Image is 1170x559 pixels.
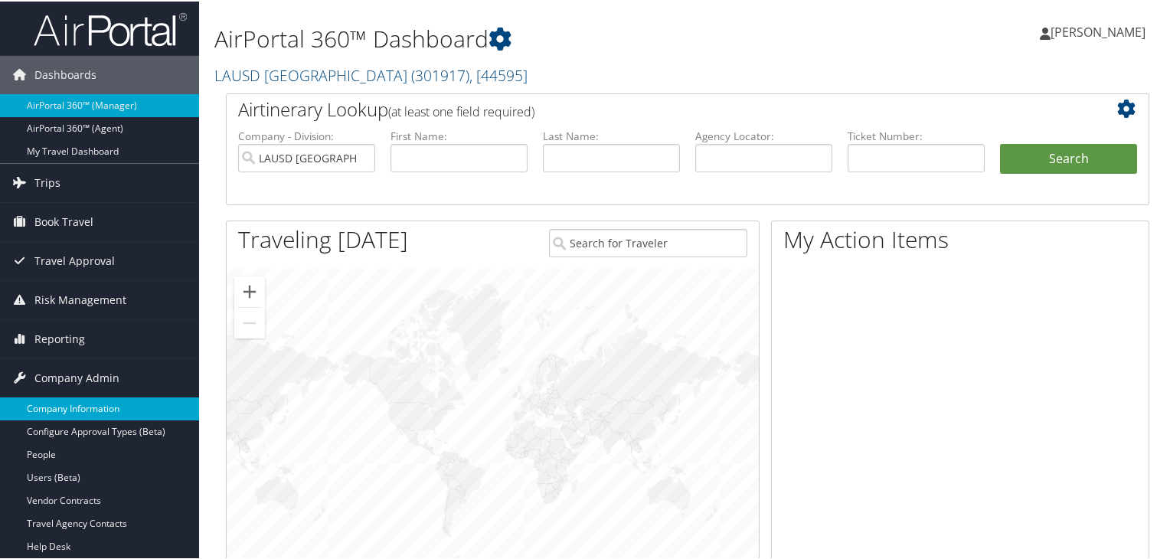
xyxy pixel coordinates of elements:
span: Book Travel [34,201,93,240]
span: , [ 44595 ] [469,64,528,84]
h1: My Action Items [772,222,1149,254]
span: Reporting [34,319,85,357]
a: LAUSD [GEOGRAPHIC_DATA] [214,64,528,84]
button: Search [1000,142,1137,173]
span: Company Admin [34,358,119,396]
span: Risk Management [34,279,126,318]
span: [PERSON_NAME] [1051,22,1145,39]
button: Zoom out [234,306,265,337]
img: airportal-logo.png [34,10,187,46]
span: ( 301917 ) [411,64,469,84]
span: Travel Approval [34,240,115,279]
a: [PERSON_NAME] [1040,8,1161,54]
label: First Name: [391,127,528,142]
span: (at least one field required) [388,102,534,119]
label: Agency Locator: [695,127,832,142]
input: Search for Traveler [549,227,748,256]
button: Zoom in [234,275,265,306]
h1: Traveling [DATE] [238,222,408,254]
h1: AirPortal 360™ Dashboard [214,21,845,54]
span: Dashboards [34,54,96,93]
span: Trips [34,162,60,201]
h2: Airtinerary Lookup [238,95,1061,121]
label: Last Name: [543,127,680,142]
label: Ticket Number: [848,127,985,142]
label: Company - Division: [238,127,375,142]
